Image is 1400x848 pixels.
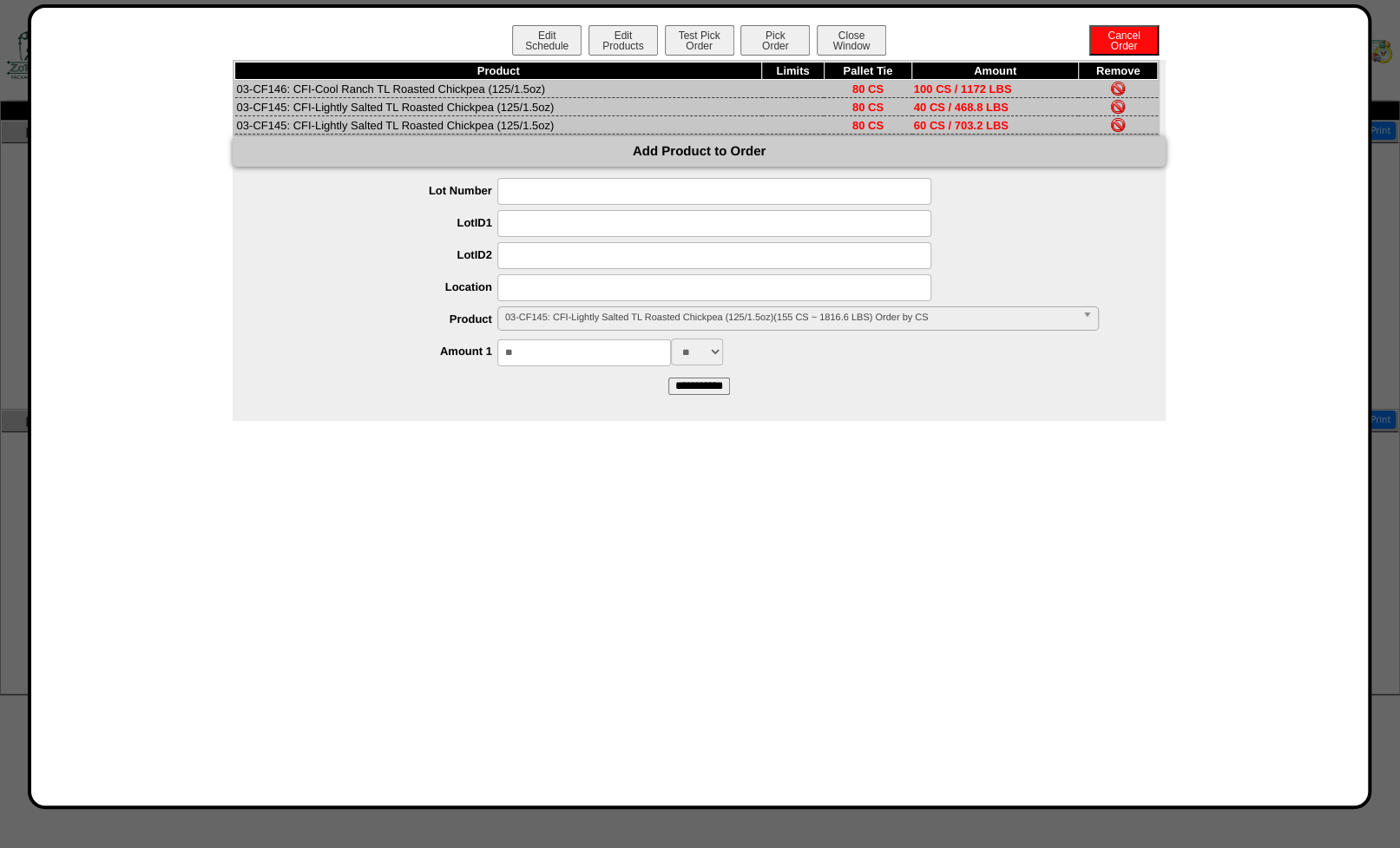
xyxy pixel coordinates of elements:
span: 100 CS / 1172 LBS [914,82,1012,95]
span: 80 CS [852,119,884,132]
th: Pallet Tie [824,62,912,80]
label: LotID1 [267,216,497,229]
span: 60 CS / 703.2 LBS [914,119,1009,132]
img: Remove Item [1111,82,1125,95]
button: PickOrder [740,25,810,56]
span: 03-CF145: CFI-Lightly Salted TL Roasted Chickpea (125/1.5oz)(155 CS ~ 1816.6 LBS) Order by CS [505,307,1075,328]
span: 80 CS [852,82,884,95]
span: 40 CS / 468.8 LBS [914,101,1009,114]
th: Product [235,62,762,80]
button: Test PickOrder [665,25,734,56]
button: EditSchedule [512,25,582,56]
label: Location [267,280,497,293]
button: CloseWindow [817,25,886,56]
button: EditProducts [588,25,658,56]
button: CancelOrder [1089,25,1159,56]
label: Product [267,312,497,325]
img: Remove Item [1111,100,1125,114]
label: Amount 1 [267,345,497,358]
td: 03-CF145: CFI-Lightly Salted TL Roasted Chickpea (125/1.5oz) [235,98,762,116]
a: CloseWindow [815,39,888,52]
img: Remove Item [1111,118,1125,132]
th: Remove [1078,62,1157,80]
div: Add Product to Order [233,136,1166,167]
th: Limits [762,62,824,80]
td: 03-CF145: CFI-Lightly Salted TL Roasted Chickpea (125/1.5oz) [235,116,762,135]
label: LotID2 [267,248,497,261]
span: 80 CS [852,101,884,114]
label: Lot Number [267,184,497,197]
th: Amount [912,62,1079,80]
td: 03-CF146: CFI-Cool Ranch TL Roasted Chickpea (125/1.5oz) [235,80,762,98]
